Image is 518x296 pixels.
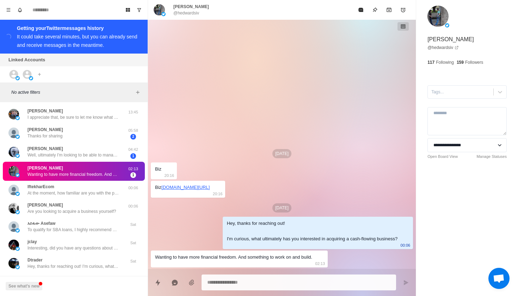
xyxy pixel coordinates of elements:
[27,133,62,139] p: Thanks for sharing
[16,210,20,214] img: picture
[14,4,25,16] button: Notifications
[134,4,145,16] button: Show unread conversations
[368,3,382,17] button: Pin
[154,4,165,16] img: picture
[8,128,19,138] img: picture
[27,275,45,282] p: k1billion
[8,258,19,269] img: picture
[354,3,368,17] button: Mark as read
[173,10,199,16] p: @hedwardsiv
[16,116,20,120] img: picture
[488,268,510,289] a: Open chat
[8,221,19,232] img: picture
[27,239,37,245] p: jclay
[465,59,483,66] p: Followers
[124,147,142,153] p: 04:42
[124,128,142,134] p: 05:58
[457,59,464,66] p: 159
[161,185,210,190] a: [DOMAIN_NAME][URL]
[476,154,507,160] a: Manage Statuses
[27,114,119,121] p: I appreciate that, be sure to let me know what you think!
[399,276,413,290] button: Send message
[151,276,165,290] button: Quick replies
[27,190,119,196] p: At the moment, how familiar are you with the process of buying a business?
[168,276,182,290] button: Reply with AI
[8,56,45,63] p: Linked Accounts
[35,70,44,79] button: Add account
[401,241,411,249] p: 00:06
[27,127,63,133] p: [PERSON_NAME]
[227,220,397,243] div: Hey, thanks for reaching out! I'm curious, what ultimately has you interested in acquiring a cash...
[27,184,54,190] p: IftekharEcom
[27,108,63,114] p: [PERSON_NAME]
[124,185,142,191] p: 00:06
[6,282,42,290] button: See what's new
[155,253,312,261] div: Wanting to have more financial freedom. And something to work on and build.
[27,220,55,227] p: አስፋው Asefaw
[124,203,142,209] p: 00:06
[134,88,142,97] button: Add filters
[130,172,136,178] span: 1
[272,203,291,212] p: [DATE]
[272,149,291,158] p: [DATE]
[16,135,20,139] img: picture
[11,89,134,95] p: No active filters
[27,202,63,208] p: [PERSON_NAME]
[173,4,209,10] p: [PERSON_NAME]
[8,240,19,250] img: picture
[130,153,136,159] span: 1
[27,152,119,158] p: Well, ultimately I'm looking to be able to manage my own income flow on my terms. Very quick and ...
[427,6,449,27] img: picture
[27,171,119,178] p: Wanting to have more financial freedom. And something to work on and build.
[427,59,434,66] p: 117
[161,12,166,16] img: picture
[124,166,142,172] p: 02:13
[17,24,139,32] div: Getting your Twitter messages history
[445,23,449,27] img: picture
[29,76,33,80] img: picture
[396,3,410,17] button: Add reminder
[8,147,19,157] img: picture
[124,222,142,228] p: Sat
[130,134,136,140] span: 2
[27,227,119,233] p: To qualify for SBA loans, I highly recommend having a minimum of $25,000 liquid allocated for the...
[3,4,14,16] button: Menu
[27,165,63,171] p: [PERSON_NAME]
[27,146,63,152] p: [PERSON_NAME]
[185,276,199,290] button: Add media
[27,208,116,215] p: Are you looking to acquire a business yourself?
[16,154,20,158] img: picture
[17,34,137,48] div: It could take several minutes, but you can already send and receive messages in the meantime.
[155,165,161,173] div: Biz
[155,184,210,191] div: Biz
[124,258,142,264] p: Sat
[124,240,142,246] p: Sat
[16,247,20,251] img: picture
[16,228,20,233] img: picture
[436,59,454,66] p: Following
[16,173,20,177] img: picture
[16,192,20,196] img: picture
[213,190,223,198] p: 20:16
[165,172,174,179] p: 20:16
[427,154,458,160] a: Open Board View
[16,76,20,80] img: picture
[16,265,20,269] img: picture
[122,4,134,16] button: Board View
[427,35,474,44] p: [PERSON_NAME]
[382,3,396,17] button: Archive
[8,203,19,214] img: picture
[8,109,19,119] img: picture
[427,44,459,51] a: @hedwardsiv
[27,245,119,251] p: Interesting, did you have any questions about the business model?
[27,263,119,270] p: Hey, thanks for reaching out! I'm curious, what ultimately has you interested in acquiring a cash...
[27,257,43,263] p: Dtrader
[315,260,325,267] p: 02:13
[124,109,142,115] p: 13:45
[8,185,19,195] img: picture
[8,166,19,177] img: picture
